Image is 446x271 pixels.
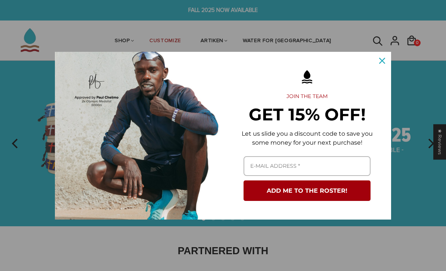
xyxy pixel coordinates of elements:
[373,52,391,70] button: Close
[379,58,385,64] svg: close icon
[235,93,379,100] h2: JOIN THE TEAM
[244,156,371,176] input: Email field
[235,129,379,147] p: Let us slide you a discount code to save you some money for your next purchase!
[249,104,366,125] strong: GET 15% OFF!
[244,180,371,201] button: ADD ME TO THE ROSTER!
